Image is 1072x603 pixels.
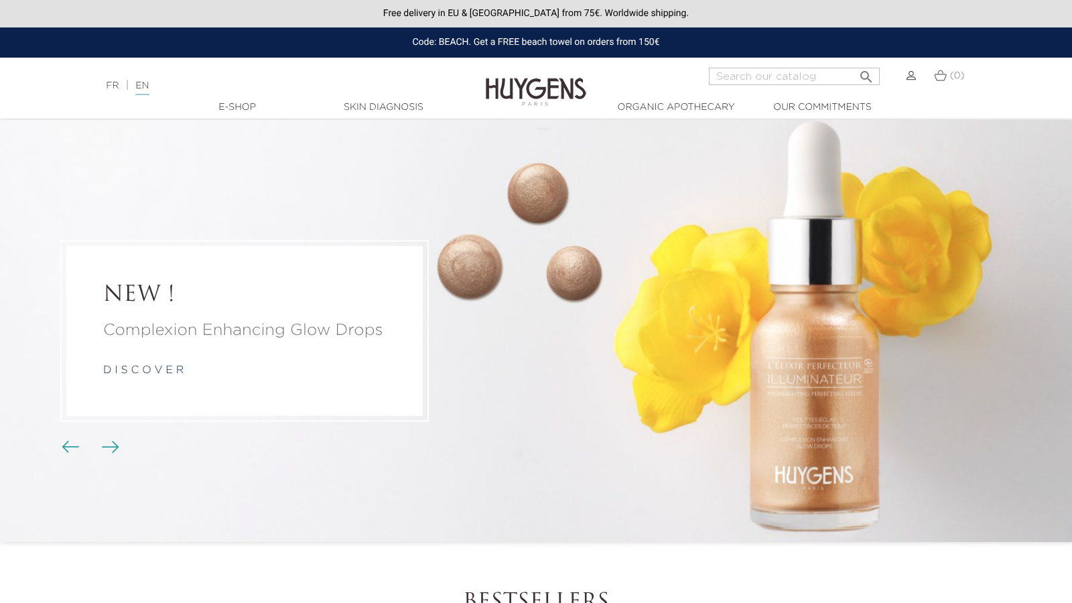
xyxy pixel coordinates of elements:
a: Organic Apothecary [609,100,743,115]
a: Complexion Enhancing Glow Drops [103,319,386,343]
a: d i s c o v e r [103,366,184,377]
a: Skin Diagnosis [316,100,450,115]
img: Huygens [486,56,586,108]
i:  [858,65,874,81]
input: Search [709,68,880,85]
button:  [854,64,878,82]
div: | [99,78,436,94]
a: Our commitments [755,100,889,115]
a: EN [135,81,149,95]
div: Carousel buttons [67,438,111,458]
a: FR [106,81,119,90]
a: NEW ! [103,283,386,308]
span: (0) [950,71,965,80]
a: E-Shop [170,100,304,115]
